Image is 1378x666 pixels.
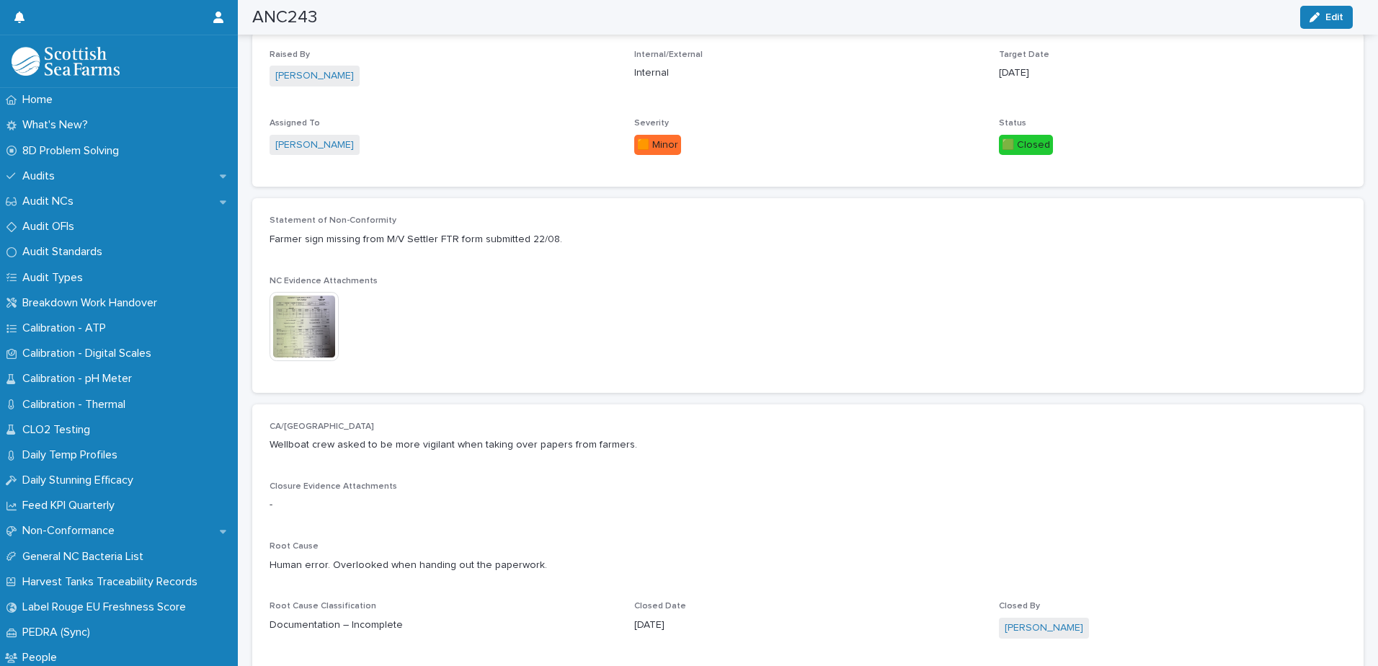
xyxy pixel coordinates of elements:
p: Audits [17,169,66,183]
span: Statement of Non-Conformity [270,216,396,225]
a: [PERSON_NAME] [275,138,354,153]
span: NC Evidence Attachments [270,277,378,285]
p: Harvest Tanks Traceability Records [17,575,209,589]
button: Edit [1300,6,1353,29]
p: CLO2 Testing [17,423,102,437]
p: Non-Conformance [17,524,126,538]
span: Internal/External [634,50,703,59]
span: Raised By [270,50,310,59]
p: Audit Standards [17,245,114,259]
p: Audit OFIs [17,220,86,234]
p: Breakdown Work Handover [17,296,169,310]
span: CA/[GEOGRAPHIC_DATA] [270,422,374,431]
span: Edit [1325,12,1343,22]
p: Audit NCs [17,195,85,208]
p: Feed KPI Quarterly [17,499,126,512]
div: 🟧 Minor [634,135,681,156]
span: Status [999,119,1026,128]
p: 8D Problem Solving [17,144,130,158]
p: Wellboat crew asked to be more vigilant when taking over papers from farmers. [270,438,1346,453]
p: Daily Stunning Efficacy [17,474,145,487]
p: Audit Types [17,271,94,285]
h2: ANC243 [252,7,317,28]
span: Root Cause Classification [270,602,376,610]
div: 🟩 Closed [999,135,1053,156]
p: PEDRA (Sync) [17,626,102,639]
p: [DATE] [634,618,982,633]
span: Closure Evidence Attachments [270,482,397,491]
p: Home [17,93,64,107]
p: Daily Temp Profiles [17,448,129,462]
p: - [270,497,617,512]
p: Calibration - pH Meter [17,372,143,386]
p: Calibration - Digital Scales [17,347,163,360]
p: People [17,651,68,665]
span: Severity [634,119,669,128]
p: Farmer sign missing from M/V Settler FTR form submitted 22/08. [270,232,1346,247]
p: Human error. Overlooked when handing out the paperwork. [270,558,1346,573]
a: [PERSON_NAME] [275,68,354,84]
p: Internal [634,66,982,81]
span: Closed Date [634,602,686,610]
span: Root Cause [270,542,319,551]
p: What's New? [17,118,99,132]
p: Label Rouge EU Freshness Score [17,600,197,614]
p: [DATE] [999,66,1346,81]
p: General NC Bacteria List [17,550,155,564]
span: Closed By [999,602,1040,610]
a: [PERSON_NAME] [1005,621,1083,636]
span: Assigned To [270,119,320,128]
p: Calibration - Thermal [17,398,137,412]
p: Documentation – Incomplete [270,618,617,633]
img: mMrefqRFQpe26GRNOUkG [12,47,120,76]
span: Target Date [999,50,1049,59]
p: Calibration - ATP [17,321,117,335]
